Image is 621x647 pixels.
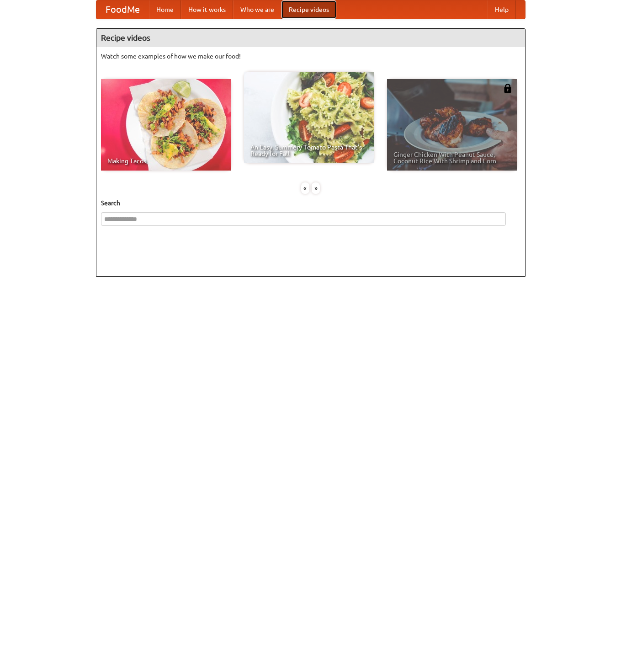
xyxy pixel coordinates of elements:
div: « [301,182,309,194]
span: Making Tacos [107,158,224,164]
a: FoodMe [96,0,149,19]
a: How it works [181,0,233,19]
span: An Easy, Summery Tomato Pasta That's Ready for Fall [250,144,367,157]
p: Watch some examples of how we make our food! [101,52,520,61]
a: Making Tacos [101,79,231,171]
h5: Search [101,198,520,208]
a: Who we are [233,0,281,19]
a: An Easy, Summery Tomato Pasta That's Ready for Fall [244,72,374,163]
h4: Recipe videos [96,29,525,47]
a: Help [488,0,516,19]
a: Recipe videos [281,0,336,19]
div: » [312,182,320,194]
img: 483408.png [503,84,512,93]
a: Home [149,0,181,19]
